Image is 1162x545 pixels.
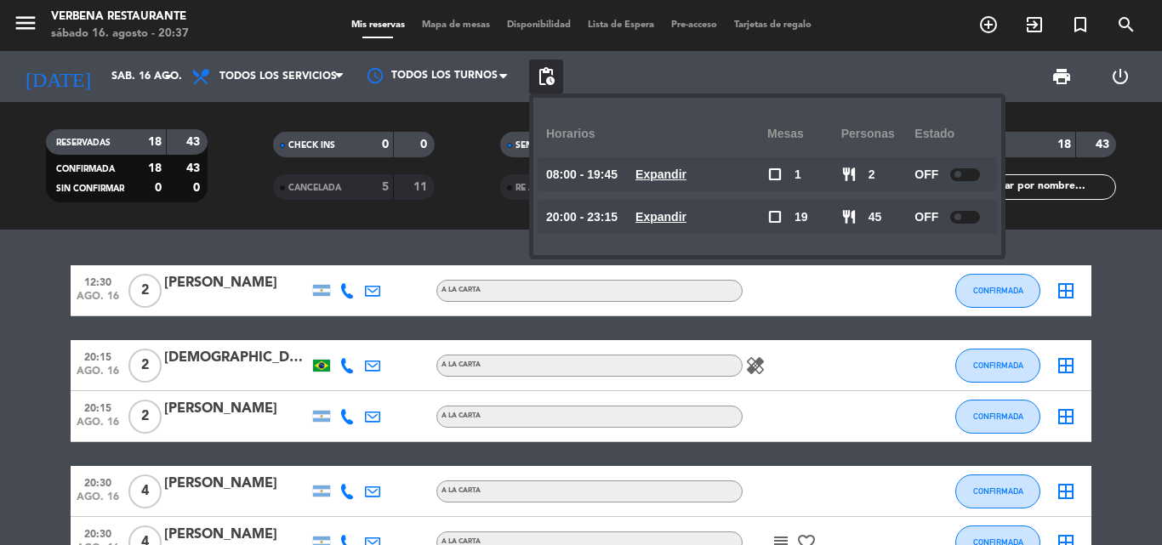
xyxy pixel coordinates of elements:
span: 20:15 [77,346,119,366]
span: ago. 16 [77,291,119,310]
u: Expandir [635,167,686,181]
button: CONFIRMADA [955,274,1040,308]
span: A LA CARTA [441,487,481,494]
span: CONFIRMADA [973,412,1023,421]
strong: 18 [148,162,162,174]
i: add_circle_outline [978,14,999,35]
div: [PERSON_NAME] [164,398,309,420]
strong: 43 [186,136,203,148]
span: Lista de Espera [579,20,663,30]
span: pending_actions [536,66,556,87]
span: A LA CARTA [441,412,481,419]
span: CONFIRMADA [56,165,115,173]
i: border_all [1056,481,1076,502]
span: 2 [869,165,875,185]
i: menu [13,10,38,36]
span: ago. 16 [77,417,119,436]
span: Mis reservas [343,20,413,30]
span: restaurant [841,209,857,224]
div: Horarios [546,111,767,157]
span: print [1051,66,1072,87]
span: 19 [795,207,808,227]
u: Expandir [635,210,686,224]
span: A LA CARTA [441,287,481,293]
i: search [1116,14,1136,35]
div: [PERSON_NAME] [164,272,309,294]
span: CONFIRMADA [973,486,1023,496]
strong: 43 [1096,139,1113,150]
span: SENTADAS [515,141,561,150]
div: [PERSON_NAME] [164,473,309,495]
div: personas [841,111,915,157]
div: Estado [914,111,988,157]
span: 2 [128,274,162,308]
div: sábado 16. agosto - 20:37 [51,26,189,43]
span: 20:15 [77,397,119,417]
span: CANCELADA [288,184,341,192]
button: menu [13,10,38,42]
button: CONFIRMADA [955,400,1040,434]
span: restaurant [841,167,857,182]
input: Filtrar por nombre... [983,178,1115,196]
button: CONFIRMADA [955,349,1040,383]
strong: 0 [155,182,162,194]
span: RE AGENDADA [515,184,578,192]
span: 08:00 - 19:45 [546,165,618,185]
strong: 18 [148,136,162,148]
span: ago. 16 [77,491,119,511]
span: 20:30 [77,472,119,491]
span: 2 [128,349,162,383]
i: border_all [1056,406,1076,427]
div: LOG OUT [1091,51,1149,102]
strong: 5 [382,181,389,193]
span: Disponibilidad [498,20,579,30]
span: CONFIRMADA [973,286,1023,295]
span: Todos los servicios [219,71,337,82]
span: CONFIRMADA [973,360,1023,370]
span: 20:30 [77,523,119,542]
span: 12:30 [77,271,119,291]
i: border_all [1056,281,1076,301]
span: 2 [128,400,162,434]
strong: 0 [193,182,203,194]
strong: 0 [420,139,430,150]
strong: 0 [382,139,389,150]
span: 45 [869,207,882,227]
span: Pre-acceso [663,20,726,30]
div: [DEMOGRAPHIC_DATA][PERSON_NAME] Estivallet [164,347,309,369]
span: check_box_outline_blank [767,209,783,224]
i: [DATE] [13,58,103,95]
span: check_box_outline_blank [767,167,783,182]
i: exit_to_app [1024,14,1045,35]
span: A LA CARTA [441,538,481,545]
i: power_settings_new [1110,66,1131,87]
i: border_all [1056,355,1076,376]
span: SIN CONFIRMAR [56,185,124,193]
span: OFF [914,207,938,227]
strong: 18 [1057,139,1071,150]
span: ago. 16 [77,366,119,385]
span: RESERVADAS [56,139,111,147]
span: 1 [795,165,801,185]
strong: 43 [186,162,203,174]
span: A LA CARTA [441,361,481,368]
span: Mapa de mesas [413,20,498,30]
span: Tarjetas de regalo [726,20,820,30]
strong: 11 [413,181,430,193]
i: healing [745,355,766,376]
span: 4 [128,474,162,508]
span: 20:00 - 23:15 [546,207,618,227]
button: CONFIRMADA [955,474,1040,508]
div: Verbena Restaurante [51,9,189,26]
span: OFF [914,165,938,185]
span: CHECK INS [288,141,335,150]
div: Mesas [767,111,841,157]
i: turned_in_not [1070,14,1091,35]
i: arrow_drop_down [158,66,179,87]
